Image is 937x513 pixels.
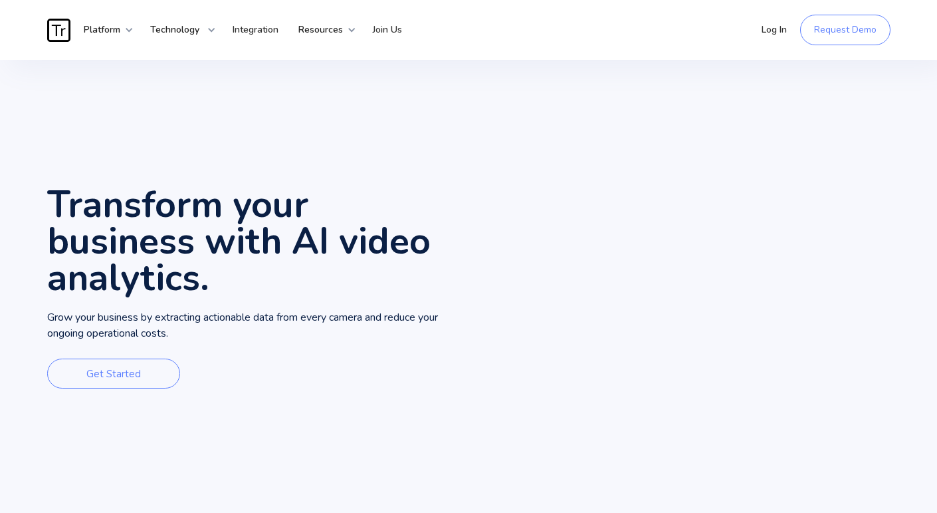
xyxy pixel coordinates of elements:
[298,23,343,36] strong: Resources
[47,186,469,296] h1: Transform your business with AI video analytics.
[752,10,797,50] a: Log In
[47,309,469,343] p: Grow your business by extracting actionable data from every camera and reduce your ongoing operat...
[363,10,412,50] a: Join Us
[47,359,180,389] a: Get Started
[84,23,120,36] strong: Platform
[150,23,199,36] strong: Technology
[223,10,288,50] a: Integration
[47,19,70,42] img: Traces Logo
[800,15,890,45] a: Request Demo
